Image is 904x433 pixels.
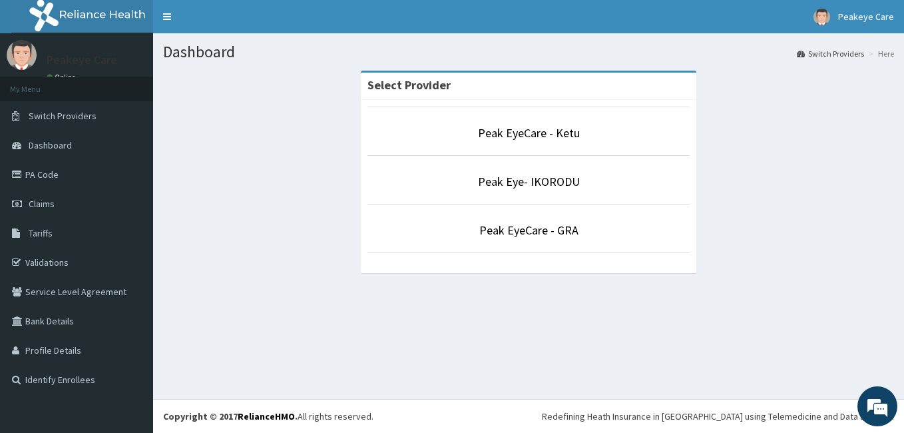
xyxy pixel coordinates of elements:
span: Peakeye Care [838,11,894,23]
a: Switch Providers [797,48,864,59]
span: Dashboard [29,139,72,151]
div: Redefining Heath Insurance in [GEOGRAPHIC_DATA] using Telemedicine and Data Science! [542,410,894,423]
a: Peak EyeCare - Ketu [478,125,580,141]
strong: Select Provider [367,77,451,93]
a: Peak Eye- IKORODU [478,174,580,189]
span: Tariffs [29,227,53,239]
span: Claims [29,198,55,210]
strong: Copyright © 2017 . [163,410,298,422]
a: RelianceHMO [238,410,295,422]
h1: Dashboard [163,43,894,61]
p: Peakeye Care [47,54,117,66]
a: Online [47,73,79,82]
span: Switch Providers [29,110,97,122]
img: User Image [7,40,37,70]
a: Peak EyeCare - GRA [479,222,578,238]
img: User Image [813,9,830,25]
li: Here [865,48,894,59]
footer: All rights reserved. [153,399,904,433]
